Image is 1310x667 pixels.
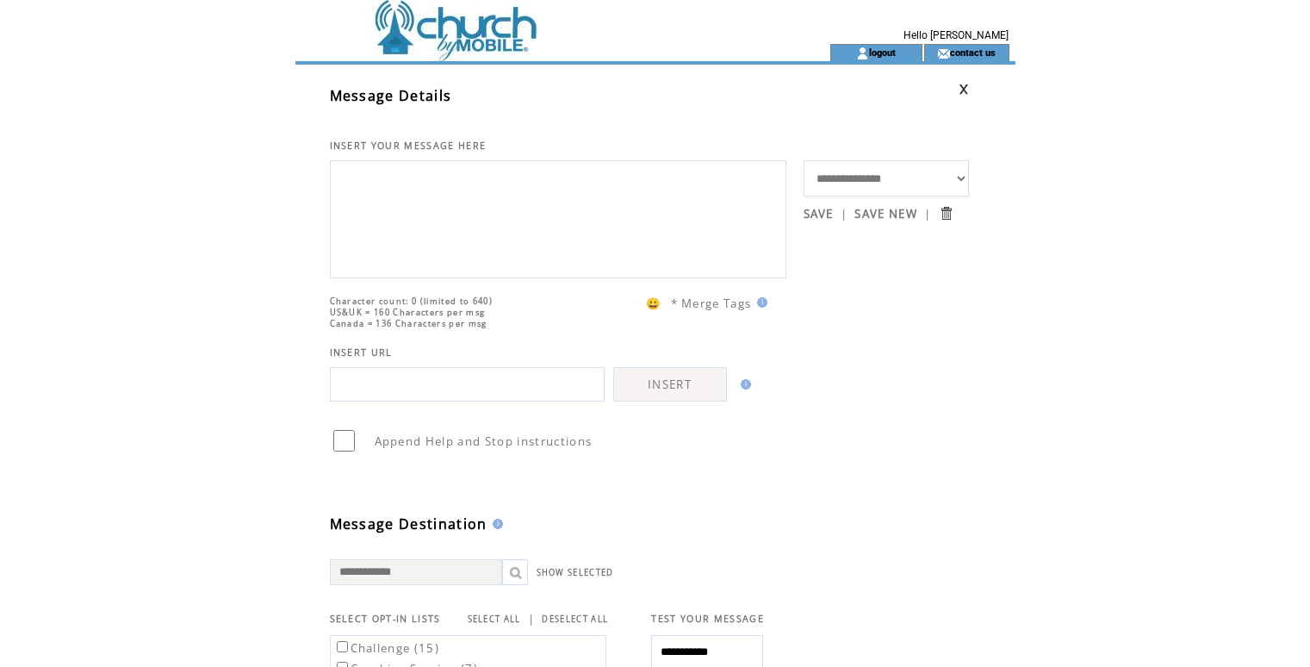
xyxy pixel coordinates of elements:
[671,296,752,311] span: * Merge Tags
[924,206,931,221] span: |
[333,640,440,656] label: Challenge (15)
[542,614,608,625] a: DESELECT ALL
[487,519,503,529] img: help.gif
[330,307,486,318] span: US&UK = 160 Characters per msg
[330,613,441,625] span: SELECT OPT-IN LISTS
[856,47,869,60] img: account_icon.gif
[841,206,847,221] span: |
[330,514,487,533] span: Message Destination
[752,297,767,308] img: help.gif
[330,318,487,329] span: Canada = 136 Characters per msg
[903,29,1009,41] span: Hello [PERSON_NAME]
[651,613,764,625] span: TEST YOUR MESSAGE
[938,205,954,221] input: Submit
[330,296,494,307] span: Character count: 0 (limited to 640)
[937,47,950,60] img: contact_us_icon.gif
[468,614,521,625] a: SELECT ALL
[375,433,593,449] span: Append Help and Stop instructions
[337,641,348,652] input: Challenge (15)
[330,140,487,152] span: INSERT YOUR MESSAGE HERE
[854,206,917,221] a: SAVE NEW
[613,367,727,402] a: INSERT
[330,346,393,358] span: INSERT URL
[646,296,661,311] span: 😀
[804,206,834,221] a: SAVE
[528,611,535,626] span: |
[950,47,996,58] a: contact us
[537,567,614,578] a: SHOW SELECTED
[869,47,896,58] a: logout
[330,86,452,105] span: Message Details
[736,379,751,390] img: help.gif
